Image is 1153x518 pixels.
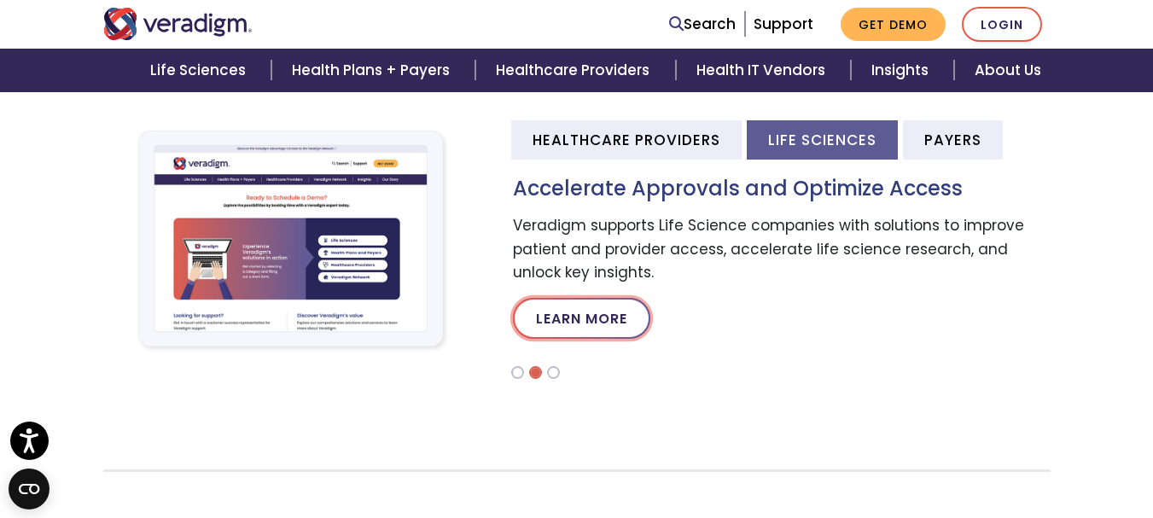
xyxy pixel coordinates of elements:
[9,469,49,509] button: Open CMP widget
[103,8,253,40] img: Veradigm logo
[271,49,475,92] a: Health Plans + Payers
[676,49,851,92] a: Health IT Vendors
[1068,433,1133,498] iframe: Drift Chat Widget
[513,298,650,339] a: Learn More
[747,120,898,159] li: Life Sciences
[903,120,1003,159] li: Payers
[954,49,1062,92] a: About Us
[962,7,1042,42] a: Login
[841,8,946,41] a: Get Demo
[754,14,813,34] a: Support
[475,49,675,92] a: Healthcare Providers
[513,214,1051,284] p: Veradigm supports Life Science companies with solutions to improve patient and provider access, a...
[851,49,954,92] a: Insights
[669,13,736,36] a: Search
[130,49,271,92] a: Life Sciences
[513,177,1051,201] h3: Accelerate Approvals and Optimize Access
[511,120,742,159] li: Healthcare Providers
